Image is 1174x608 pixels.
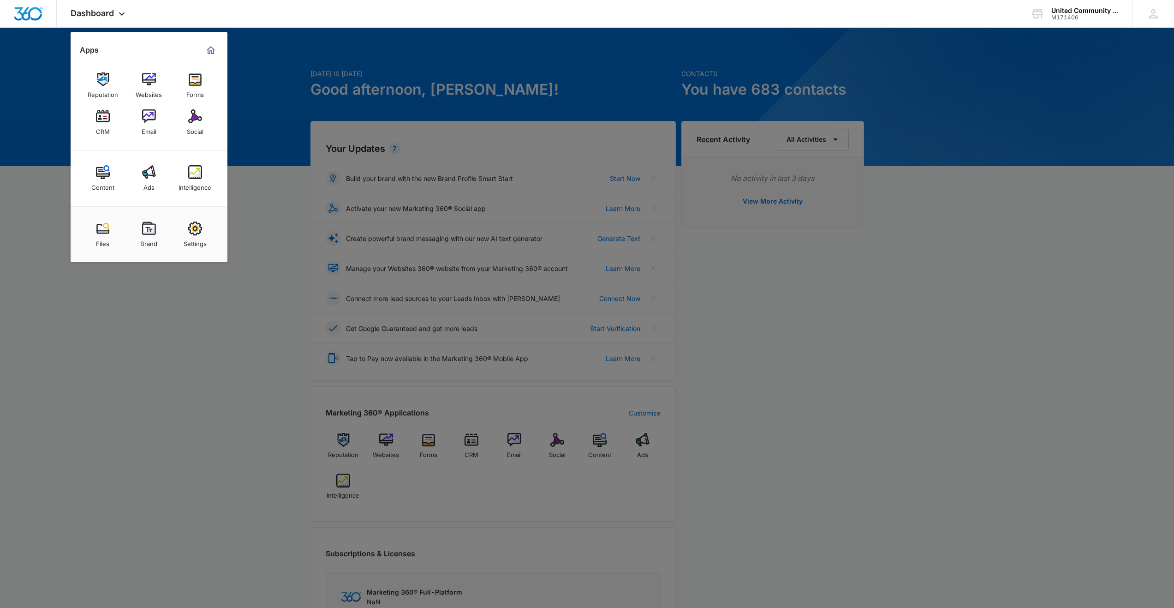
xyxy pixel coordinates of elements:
div: Intelligence [179,179,211,191]
div: Brand [140,235,157,247]
div: Forms [186,86,204,98]
a: CRM [85,105,120,140]
div: Reputation [88,86,118,98]
div: Social [187,123,203,135]
div: CRM [96,123,110,135]
a: Reputation [85,68,120,103]
a: Email [131,105,167,140]
div: Ads [143,179,155,191]
a: Marketing 360® Dashboard [203,43,218,58]
a: Settings [178,217,213,252]
div: Websites [136,86,162,98]
div: account name [1051,7,1119,14]
a: Content [85,161,120,196]
div: account id [1051,14,1119,21]
div: Email [142,123,156,135]
span: Dashboard [71,8,114,18]
a: Forms [178,68,213,103]
h2: Apps [80,46,99,54]
a: Files [85,217,120,252]
a: Intelligence [178,161,213,196]
a: Ads [131,161,167,196]
div: Files [96,235,109,247]
div: Settings [184,235,207,247]
a: Websites [131,68,167,103]
div: Content [91,179,114,191]
a: Brand [131,217,167,252]
a: Social [178,105,213,140]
